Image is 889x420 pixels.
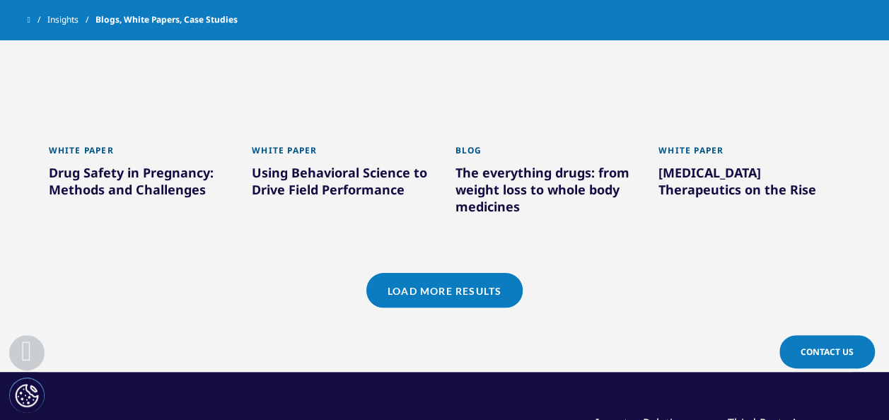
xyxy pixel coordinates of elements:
[801,346,854,358] span: Contact Us
[47,7,95,33] a: Insights
[658,145,841,164] div: White Paper
[252,136,434,235] a: White Paper Using Behavioral Science to Drive Field Performance
[252,164,434,204] div: Using Behavioral Science to Drive Field Performance
[49,164,231,204] div: Drug Safety in Pregnancy: Methods and Challenges
[658,136,841,235] a: White Paper [MEDICAL_DATA] Therapeutics on the Rise
[658,164,841,204] div: [MEDICAL_DATA] Therapeutics on the Rise
[49,145,231,164] div: White Paper
[455,164,638,221] div: The everything drugs: from weight loss to whole body medicines
[9,378,45,413] button: Cookies Settings
[49,136,231,235] a: White Paper Drug Safety in Pregnancy: Methods and Challenges
[252,145,434,164] div: White Paper
[779,335,875,368] a: Contact Us
[95,7,238,33] span: Blogs, White Papers, Case Studies
[366,273,523,308] a: Load More Results
[455,145,638,164] div: Blog
[455,136,638,252] a: Blog The everything drugs: from weight loss to whole body medicines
